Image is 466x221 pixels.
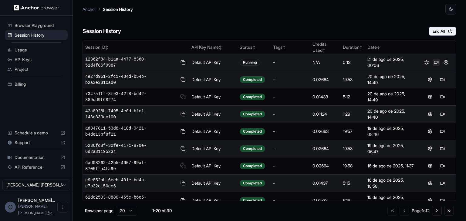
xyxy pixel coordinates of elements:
[312,111,338,117] div: 0.01124
[5,64,68,74] div: Project
[429,27,456,36] button: End All
[15,140,58,146] span: Support
[312,163,338,169] div: 0.02664
[312,146,338,152] div: 0.02664
[83,27,121,36] h6: Session History
[367,108,414,120] div: 20 de ago de 2025, 14:40
[189,106,238,123] td: Default API Key
[273,94,308,100] div: -
[85,108,177,120] span: 42a8928b-7495-4e0d-bfc1-f43c330cc100
[189,71,238,88] td: Default API Key
[367,56,414,68] div: 21 de ago de 2025, 00:06
[147,208,177,214] div: 1-20 of 39
[5,45,68,55] div: Usage
[5,202,16,213] div: O
[240,197,265,204] div: Completed
[312,128,338,134] div: 0.02663
[5,162,68,172] div: API Reference
[85,91,177,103] span: 7347a1ff-3f93-42f8-bd42-889dd9f68274
[5,55,68,64] div: API Keys
[15,57,65,63] span: API Keys
[343,94,363,100] div: 5:12
[15,154,58,160] span: Documentation
[240,145,265,152] div: Completed
[343,180,363,186] div: 5:15
[189,123,238,140] td: Default API Key
[273,146,308,152] div: -
[85,208,113,214] p: Rows per page
[85,177,177,189] span: e9e852ab-6eeb-401e-bd4b-c7b32c150cc6
[189,175,238,192] td: Default API Key
[105,45,108,50] span: ↕
[312,77,338,83] div: 0.02664
[343,111,363,117] div: 1:29
[312,59,338,65] div: N/A
[343,77,363,83] div: 19:58
[15,22,65,28] span: Browser Playground
[15,130,58,136] span: Schedule a demo
[367,143,414,155] div: 19 de ago de 2025, 06:47
[18,198,55,203] span: Omar Fernando Bolaños Delgado
[240,111,265,117] div: Completed
[343,128,363,134] div: 19:57
[15,164,58,170] span: API Reference
[377,45,380,50] span: ↓
[5,30,68,40] div: Session History
[273,197,308,203] div: -
[312,41,338,53] div: Credits Used
[57,202,68,213] button: Open menu
[343,59,363,65] div: 0:13
[273,77,308,83] div: -
[5,128,68,138] div: Schedule a demo
[83,6,96,12] p: Anchor
[343,44,363,50] div: Duration
[273,128,308,134] div: -
[189,54,238,71] td: Default API Key
[367,125,414,137] div: 19 de ago de 2025, 08:46
[85,143,177,155] span: 5236fd8f-30fe-417c-870e-6d2a81195234
[189,88,238,106] td: Default API Key
[367,163,414,169] div: 16 de ago de 2025, 11:37
[240,44,268,50] div: Status
[360,45,363,50] span: ↕
[252,45,255,50] span: ↕
[312,197,338,203] div: 0.01522
[367,177,414,189] div: 16 de ago de 2025, 10:58
[240,59,260,66] div: Running
[18,204,55,215] span: omar.bolanos@cariai.com
[273,180,308,186] div: -
[189,192,238,209] td: Default API Key
[412,208,430,214] div: Page 1 of 2
[343,146,363,152] div: 19:58
[5,153,68,162] div: Documentation
[240,128,265,135] div: Completed
[5,21,68,30] div: Browser Playground
[240,180,265,186] div: Completed
[85,125,177,137] span: ad847811-53d8-418d-9421-b4de13bf8f21
[367,74,414,86] div: 20 de ago de 2025, 14:49
[322,48,326,53] span: ↕
[83,6,133,12] nav: breadcrumb
[273,111,308,117] div: -
[219,45,222,50] span: ↕
[273,163,308,169] div: -
[367,194,414,206] div: 15 de ago de 2025, 21:42
[343,163,363,169] div: 19:58
[15,47,65,53] span: Usage
[103,6,133,12] p: Session History
[367,44,414,50] div: Date
[85,194,177,206] span: 62dc2503-8880-465e-b6e5-6a0e4d7ef694
[282,45,285,50] span: ↕
[273,59,308,65] div: -
[5,79,68,89] div: Billing
[240,76,265,83] div: Completed
[14,5,59,11] img: Anchor Logo
[5,138,68,147] div: Support
[367,91,414,103] div: 20 de ago de 2025, 14:49
[85,44,187,50] div: Session ID
[343,197,363,203] div: 6:16
[240,94,265,100] div: Completed
[189,140,238,157] td: Default API Key
[240,163,265,169] div: Completed
[189,157,238,175] td: Default API Key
